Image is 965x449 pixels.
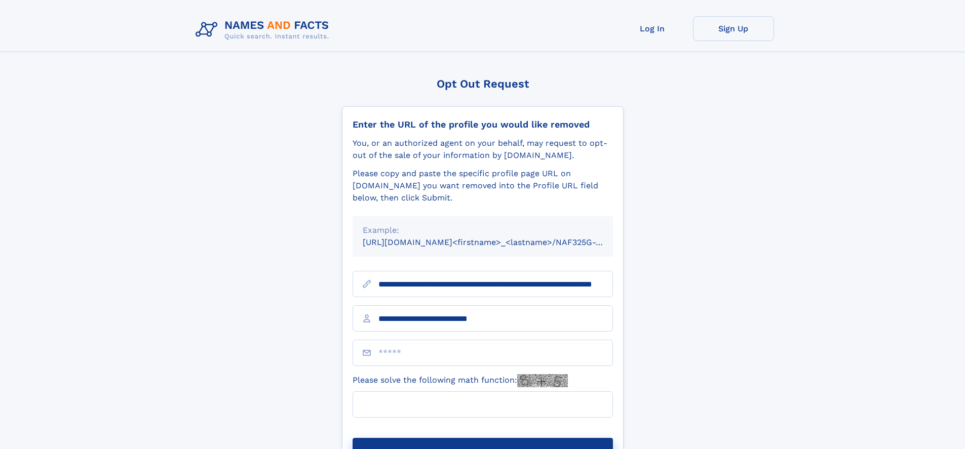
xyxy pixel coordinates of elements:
[693,16,774,41] a: Sign Up
[363,224,603,236] div: Example:
[342,77,624,90] div: Opt Out Request
[353,168,613,204] div: Please copy and paste the specific profile page URL on [DOMAIN_NAME] you want removed into the Pr...
[353,374,568,387] label: Please solve the following math function:
[353,119,613,130] div: Enter the URL of the profile you would like removed
[612,16,693,41] a: Log In
[191,16,337,44] img: Logo Names and Facts
[363,237,632,247] small: [URL][DOMAIN_NAME]<firstname>_<lastname>/NAF325G-xxxxxxxx
[353,137,613,161] div: You, or an authorized agent on your behalf, may request to opt-out of the sale of your informatio...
